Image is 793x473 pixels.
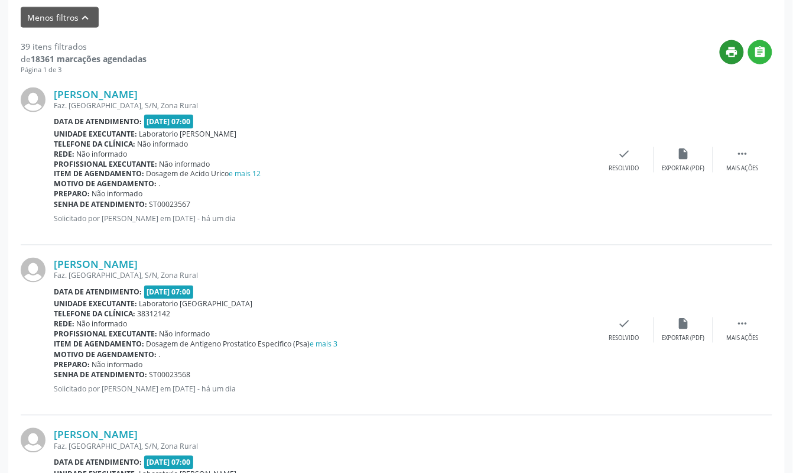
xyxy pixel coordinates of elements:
[609,164,639,173] div: Resolvido
[609,335,639,343] div: Resolvido
[139,299,253,309] span: Laboratorio [GEOGRAPHIC_DATA]
[54,129,137,139] b: Unidade executante:
[54,101,595,111] div: Faz. [GEOGRAPHIC_DATA], S/N, Zona Rural
[54,271,595,281] div: Faz. [GEOGRAPHIC_DATA], S/N, Zona Rural
[159,179,161,189] span: .
[144,286,194,299] span: [DATE] 07:00
[149,370,191,380] span: ST00023568
[54,189,90,199] b: Preparo:
[677,318,690,331] i: insert_drive_file
[21,40,147,53] div: 39 itens filtrados
[21,428,45,453] img: img
[662,164,705,173] div: Exportar (PDF)
[720,40,744,64] button: print
[138,139,188,149] span: Não informado
[54,169,144,179] b: Item de agendamento:
[79,11,92,24] i: keyboard_arrow_up
[618,318,631,331] i: check
[92,360,143,370] span: Não informado
[54,309,135,319] b: Telefone da clínica:
[54,350,157,360] b: Motivo de agendamento:
[618,147,631,160] i: check
[748,40,772,64] button: 
[77,319,128,329] span: Não informado
[21,7,99,28] button: Menos filtroskeyboard_arrow_up
[54,339,144,349] b: Item de agendamento:
[54,88,138,101] a: [PERSON_NAME]
[21,53,147,65] div: de
[54,149,74,159] b: Rede:
[144,456,194,469] span: [DATE] 07:00
[144,115,194,128] span: [DATE] 07:00
[54,179,157,189] b: Motivo de agendamento:
[147,169,261,179] span: Dosagem de Acido Urico
[54,116,142,127] b: Data de atendimento:
[21,88,45,112] img: img
[31,53,147,64] strong: 18361 marcações agendadas
[54,200,147,210] b: Senha de atendimento:
[54,370,147,380] b: Senha de atendimento:
[147,339,338,349] span: Dosagem de Antigeno Prostatico Especifico (Psa)
[54,258,138,271] a: [PERSON_NAME]
[54,319,74,329] b: Rede:
[54,159,157,169] b: Profissional executante:
[662,335,705,343] div: Exportar (PDF)
[77,149,128,159] span: Não informado
[736,147,749,160] i: 
[54,287,142,297] b: Data de atendimento:
[139,129,237,139] span: Laboratorio [PERSON_NAME]
[54,360,90,370] b: Preparo:
[54,329,157,339] b: Profissional executante:
[138,309,171,319] span: 38312142
[21,65,147,75] div: Página 1 de 3
[736,318,749,331] i: 
[677,147,690,160] i: insert_drive_file
[92,189,143,199] span: Não informado
[149,200,191,210] span: ST00023567
[754,46,767,59] i: 
[54,139,135,149] b: Telefone da clínica:
[160,159,210,169] span: Não informado
[160,329,210,339] span: Não informado
[159,350,161,360] span: .
[54,384,595,394] p: Solicitado por [PERSON_NAME] em [DATE] - há um dia
[229,169,261,179] a: e mais 12
[726,46,739,59] i: print
[727,335,759,343] div: Mais ações
[54,428,138,441] a: [PERSON_NAME]
[727,164,759,173] div: Mais ações
[54,458,142,468] b: Data de atendimento:
[54,214,595,224] p: Solicitado por [PERSON_NAME] em [DATE] - há um dia
[310,339,338,349] a: e mais 3
[21,258,45,283] img: img
[54,299,137,309] b: Unidade executante:
[54,442,595,452] div: Faz. [GEOGRAPHIC_DATA], S/N, Zona Rural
